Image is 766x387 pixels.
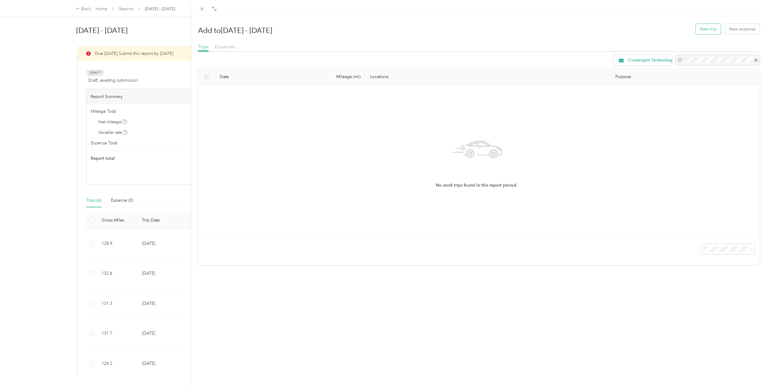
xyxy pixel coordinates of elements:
[696,24,721,34] button: New trip
[198,23,272,38] h1: Add to [DATE] - [DATE]
[611,69,760,85] th: Purpose
[215,69,295,85] th: Date
[732,353,766,387] iframe: Everlance-gr Chat Button Frame
[215,44,235,49] span: Expenses
[365,69,611,85] th: Locations
[725,24,760,34] button: New expense
[295,69,365,85] th: Mileage (mi)
[198,44,209,49] span: Trips
[436,182,517,189] span: No work trips found in this report period.
[628,58,677,62] span: Convergint Technologies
